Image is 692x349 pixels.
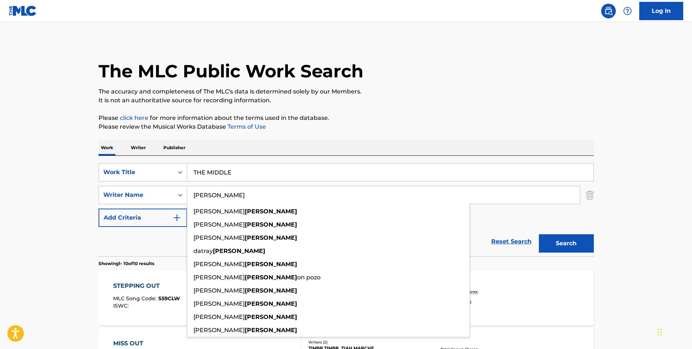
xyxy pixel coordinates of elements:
[129,140,148,155] p: Writer
[658,321,662,343] div: Drag
[655,314,692,349] iframe: Chat Widget
[9,5,37,16] img: MLC Logo
[99,87,594,96] p: The accuracy and completeness of The MLC's data is determined solely by our Members.
[113,282,180,290] div: STEPPING OUT
[245,261,297,268] strong: [PERSON_NAME]
[99,96,594,105] p: It is not an authoritative source for recording information.
[245,287,297,294] strong: [PERSON_NAME]
[193,287,245,294] span: [PERSON_NAME]
[604,7,613,15] img: search
[173,213,181,222] img: 9d2ae6d4665cec9f34b9.svg
[193,221,245,228] span: [PERSON_NAME]
[99,260,154,267] p: Showing 1 - 10 of 10 results
[620,4,635,18] div: Help
[639,2,683,20] a: Log In
[193,300,245,307] span: [PERSON_NAME]
[113,302,130,309] span: ISWC :
[213,247,265,254] strong: [PERSON_NAME]
[245,274,297,281] strong: [PERSON_NAME]
[99,140,115,155] p: Work
[245,208,297,215] strong: [PERSON_NAME]
[161,140,188,155] p: Publisher
[103,168,169,177] div: Work Title
[601,4,616,18] a: Public Search
[539,234,594,253] button: Search
[226,123,266,130] a: Terms of Use
[99,114,594,122] p: Please for more information about the terms used in the database.
[623,7,632,15] img: help
[113,339,179,348] div: MISS OUT
[99,271,594,326] a: STEPPING OUTMLC Song Code:S59CLWISWC:Writers (1)TIMBR TIMBRRecording Artists (0)Total Known Share...
[245,221,297,228] strong: [PERSON_NAME]
[158,295,180,302] span: S59CLW
[488,234,535,250] a: Reset Search
[99,60,363,82] h1: The MLC Public Work Search
[193,313,245,320] span: [PERSON_NAME]
[193,208,245,215] span: [PERSON_NAME]
[113,295,158,302] span: MLC Song Code :
[193,234,245,241] span: [PERSON_NAME]
[193,327,245,334] span: [PERSON_NAME]
[193,261,245,268] span: [PERSON_NAME]
[99,209,187,227] button: Add Criteria
[99,122,594,131] p: Please review the Musical Works Database
[120,114,148,121] a: click here
[245,327,297,334] strong: [PERSON_NAME]
[586,186,594,204] img: Delete Criterion
[245,313,297,320] strong: [PERSON_NAME]
[308,339,419,345] div: Writers ( 2 )
[297,274,321,281] span: on pozo
[193,247,213,254] span: datray
[245,300,297,307] strong: [PERSON_NAME]
[99,163,594,256] form: Search Form
[193,274,245,281] span: [PERSON_NAME]
[103,191,169,199] div: Writer Name
[245,234,297,241] strong: [PERSON_NAME]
